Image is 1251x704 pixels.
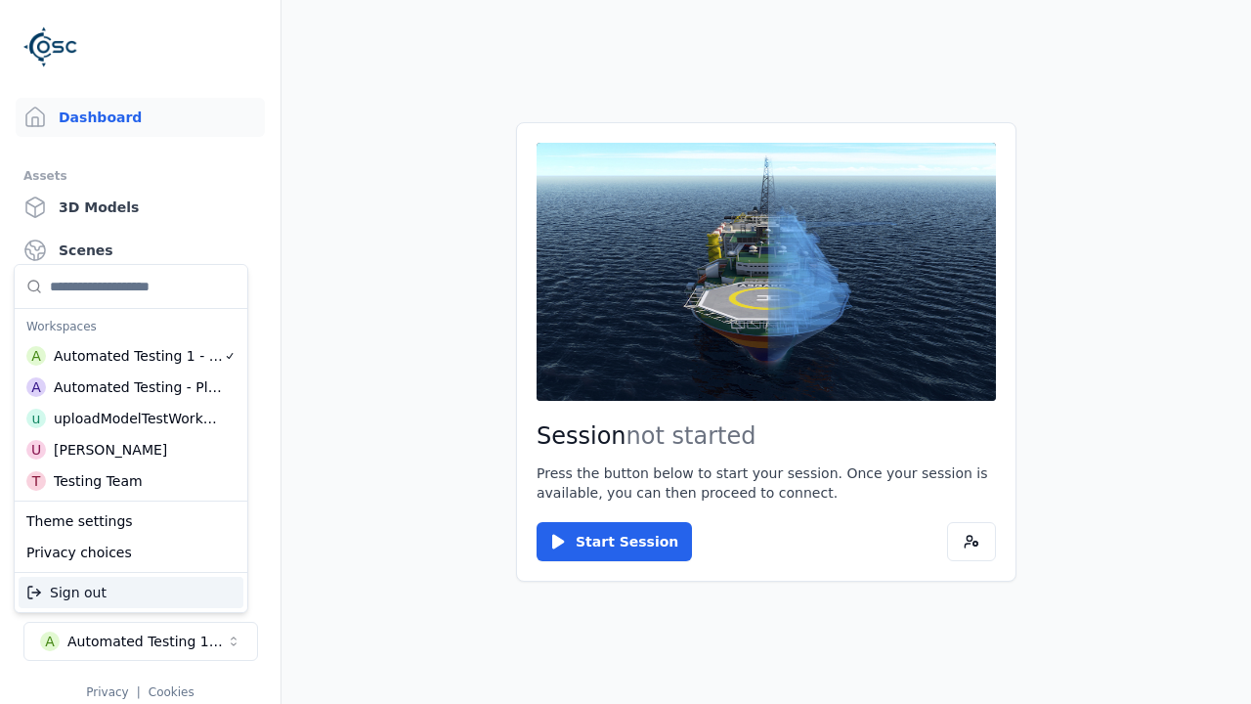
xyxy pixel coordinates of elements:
div: Theme settings [19,506,243,537]
div: U [26,440,46,460]
div: T [26,471,46,491]
div: u [26,409,46,428]
div: Suggestions [15,502,247,572]
div: Suggestions [15,573,247,612]
div: Suggestions [15,265,247,501]
div: Automated Testing - Playwright [54,377,223,397]
div: A [26,346,46,366]
div: uploadModelTestWorkspace [54,409,222,428]
div: A [26,377,46,397]
div: [PERSON_NAME] [54,440,167,460]
div: Sign out [19,577,243,608]
div: Privacy choices [19,537,243,568]
div: Automated Testing 1 - Playwright [54,346,224,366]
div: Testing Team [54,471,143,491]
div: Workspaces [19,313,243,340]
